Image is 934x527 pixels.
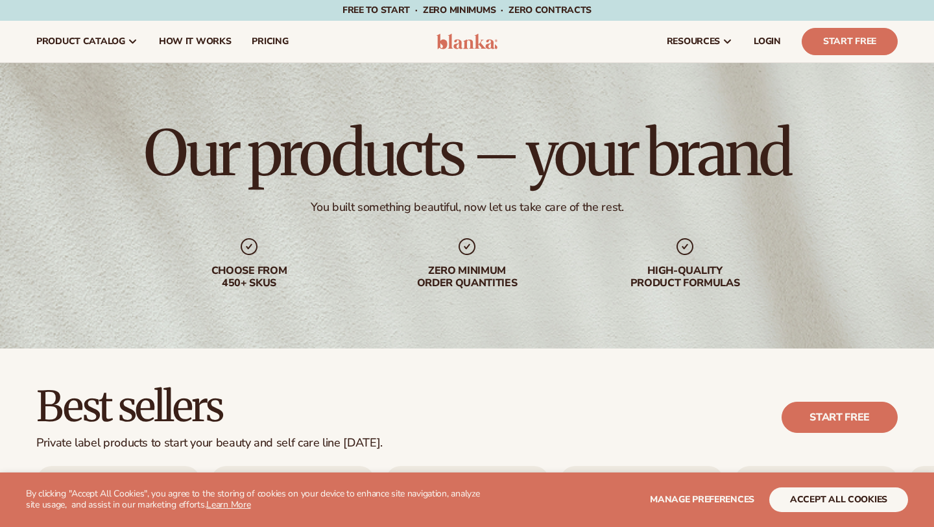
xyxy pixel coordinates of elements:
[782,402,898,433] a: Start free
[743,21,791,62] a: LOGIN
[144,122,790,184] h1: Our products – your brand
[149,21,242,62] a: How It Works
[311,200,624,215] div: You built something beautiful, now let us take care of the rest.
[384,265,550,289] div: Zero minimum order quantities
[650,493,754,506] span: Manage preferences
[650,487,754,512] button: Manage preferences
[769,487,908,512] button: accept all cookies
[754,36,781,47] span: LOGIN
[241,21,298,62] a: pricing
[26,21,149,62] a: product catalog
[656,21,743,62] a: resources
[602,265,768,289] div: High-quality product formulas
[342,4,592,16] span: Free to start · ZERO minimums · ZERO contracts
[252,36,288,47] span: pricing
[667,36,720,47] span: resources
[206,498,250,511] a: Learn More
[26,489,488,511] p: By clicking "Accept All Cookies", you agree to the storing of cookies on your device to enhance s...
[36,436,383,450] div: Private label products to start your beauty and self care line [DATE].
[437,34,498,49] img: logo
[159,36,232,47] span: How It Works
[802,28,898,55] a: Start Free
[36,385,383,428] h2: Best sellers
[36,36,125,47] span: product catalog
[166,265,332,289] div: Choose from 450+ Skus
